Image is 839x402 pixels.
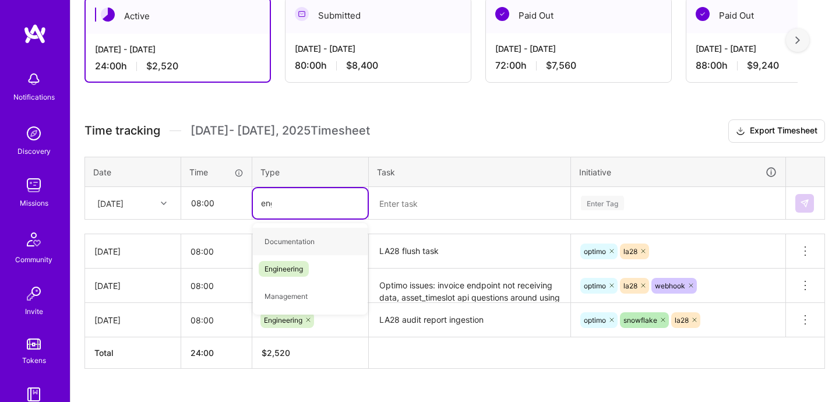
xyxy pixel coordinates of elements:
[264,316,302,325] span: Engineering
[675,316,689,325] span: la28
[22,354,46,366] div: Tokens
[191,124,370,138] span: [DATE] - [DATE] , 2025 Timesheet
[85,337,181,369] th: Total
[97,197,124,209] div: [DATE]
[146,60,178,72] span: $2,520
[23,23,47,44] img: logo
[728,119,825,143] button: Export Timesheet
[22,122,45,145] img: discovery
[800,199,809,208] img: Submit
[95,60,260,72] div: 24:00 h
[584,316,606,325] span: optimo
[623,316,657,325] span: snowflake
[259,288,313,304] span: Management
[27,338,41,350] img: tokens
[295,7,309,21] img: Submitted
[94,314,171,326] div: [DATE]
[262,348,290,358] span: $ 2,520
[295,59,461,72] div: 80:00 h
[259,234,320,249] span: Documentation
[161,200,167,206] i: icon Chevron
[85,157,181,187] th: Date
[20,197,48,209] div: Missions
[181,337,252,369] th: 24:00
[181,305,252,336] input: HH:MM
[581,194,624,212] div: Enter Tag
[295,43,461,55] div: [DATE] - [DATE]
[696,7,710,21] img: Paid Out
[94,280,171,292] div: [DATE]
[94,245,171,258] div: [DATE]
[795,36,800,44] img: right
[584,247,606,256] span: optimo
[346,59,378,72] span: $8,400
[13,91,55,103] div: Notifications
[495,43,662,55] div: [DATE] - [DATE]
[546,59,576,72] span: $7,560
[370,270,569,302] textarea: Optimo issues: invoice endpoint not receiving data, asset_timeslot api questions around using eve...
[495,7,509,21] img: Paid Out
[584,281,606,290] span: optimo
[252,157,369,187] th: Type
[181,270,252,301] input: HH:MM
[101,8,115,22] img: Active
[182,188,251,218] input: HH:MM
[623,247,637,256] span: la28
[22,174,45,197] img: teamwork
[369,157,571,187] th: Task
[17,145,51,157] div: Discovery
[747,59,779,72] span: $9,240
[189,166,244,178] div: Time
[495,59,662,72] div: 72:00 h
[95,43,260,55] div: [DATE] - [DATE]
[22,68,45,91] img: bell
[181,236,252,267] input: HH:MM
[579,165,777,179] div: Initiative
[370,304,569,336] textarea: LA28 audit report ingestion
[25,305,43,318] div: Invite
[623,281,637,290] span: la28
[84,124,160,138] span: Time tracking
[22,282,45,305] img: Invite
[20,225,48,253] img: Community
[736,125,745,137] i: icon Download
[370,235,569,267] textarea: LA28 flush task
[259,261,309,277] span: Engineering
[655,281,685,290] span: webhook
[15,253,52,266] div: Community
